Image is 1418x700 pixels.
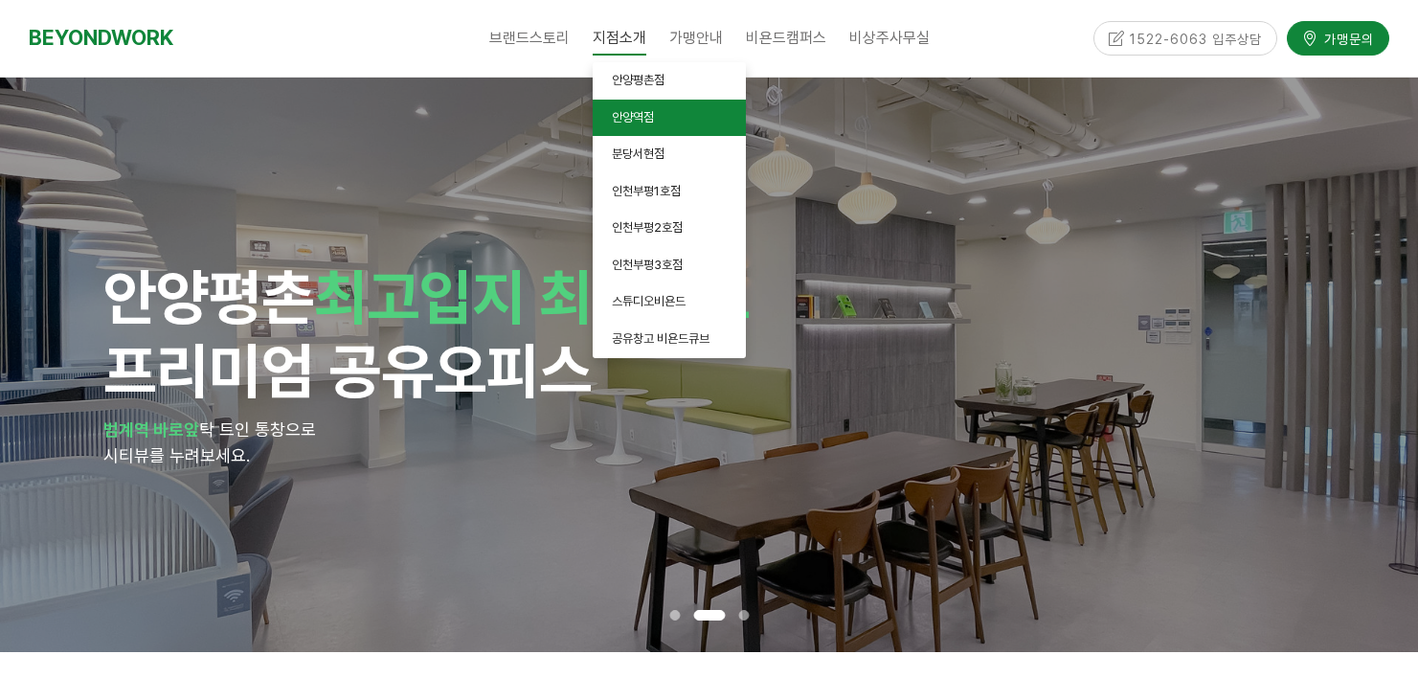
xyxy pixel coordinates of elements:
a: 안양역점 [593,100,746,137]
span: 안양 프리미엄 공유오피스 [103,260,750,407]
span: 최고입지 최대규모 [314,260,750,333]
a: 비상주사무실 [838,14,941,62]
span: 분당서현점 [612,147,664,161]
a: 인천부평3호점 [593,247,746,284]
a: 안양평촌점 [593,62,746,100]
strong: 범계역 바로앞 [103,419,199,440]
span: 스튜디오비욘드 [612,294,686,308]
a: 인천부평2호점 [593,210,746,247]
a: 공유창고 비욘드큐브 [593,321,746,358]
a: 지점소개 [581,14,658,62]
span: 지점소개 [593,20,646,56]
span: 가맹문의 [1318,29,1374,48]
a: 스튜디오비욘드 [593,283,746,321]
a: 분당서현점 [593,136,746,173]
span: 탁 트인 통창으로 [199,419,316,440]
span: 브랜드스토리 [489,29,570,47]
span: 시티뷰를 누려보세요. [103,445,250,465]
span: 공유창고 비욘드큐브 [612,331,709,346]
a: 비욘드캠퍼스 [734,14,838,62]
a: 가맹문의 [1287,21,1389,55]
span: 안양역점 [612,110,654,124]
a: 가맹안내 [658,14,734,62]
span: 안양평촌점 [612,73,664,87]
span: 평촌 [209,260,314,333]
span: 인천부평1호점 [612,184,681,198]
a: 브랜드스토리 [478,14,581,62]
a: 인천부평1호점 [593,173,746,211]
span: 인천부평3호점 [612,258,683,272]
span: 가맹안내 [669,29,723,47]
span: 인천부평2호점 [612,220,683,235]
span: 비상주사무실 [849,29,930,47]
a: BEYONDWORK [29,20,173,56]
span: 비욘드캠퍼스 [746,29,826,47]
